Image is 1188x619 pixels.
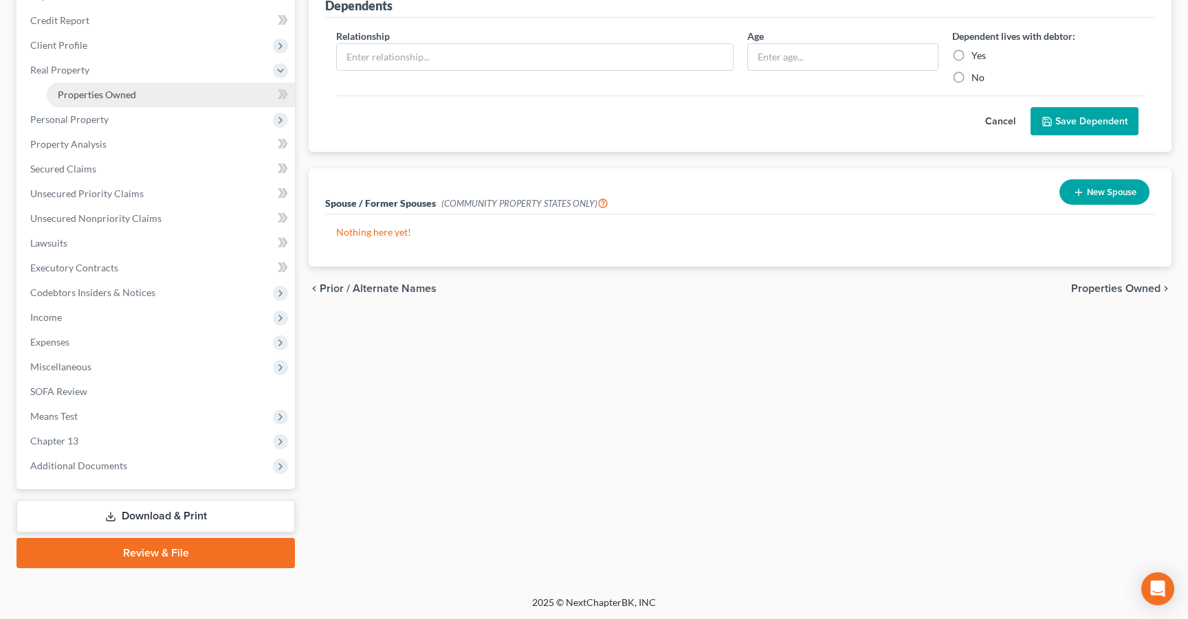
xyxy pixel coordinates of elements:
span: Relationship [336,30,390,42]
div: Open Intercom Messenger [1141,572,1174,605]
span: Client Profile [30,39,87,51]
span: Properties Owned [58,89,136,100]
i: chevron_left [309,283,320,294]
span: SOFA Review [30,385,87,397]
a: Download & Print [16,500,295,532]
input: Enter age... [748,44,938,70]
button: Properties Owned chevron_right [1071,283,1171,294]
label: Yes [971,49,986,63]
span: Secured Claims [30,163,96,175]
a: Executory Contracts [19,256,295,280]
span: Unsecured Nonpriority Claims [30,212,162,224]
span: Personal Property [30,113,109,125]
span: Property Analysis [30,138,107,150]
input: Enter relationship... [337,44,733,70]
a: Unsecured Priority Claims [19,181,295,206]
label: Dependent lives with debtor: [952,29,1075,43]
a: Unsecured Nonpriority Claims [19,206,295,231]
span: (COMMUNITY PROPERTY STATES ONLY) [441,198,608,209]
label: Age [747,29,764,43]
span: Codebtors Insiders & Notices [30,286,155,298]
span: Executory Contracts [30,262,118,273]
span: Properties Owned [1071,283,1160,294]
p: Nothing here yet! [336,225,1144,239]
span: Credit Report [30,14,89,26]
a: SOFA Review [19,379,295,404]
a: Secured Claims [19,157,295,181]
span: Real Property [30,64,89,76]
span: Income [30,311,62,323]
span: Unsecured Priority Claims [30,188,144,199]
span: Miscellaneous [30,361,91,372]
a: Credit Report [19,8,295,33]
span: Chapter 13 [30,435,78,447]
button: chevron_left Prior / Alternate Names [309,283,437,294]
span: Lawsuits [30,237,67,249]
a: Lawsuits [19,231,295,256]
span: Spouse / Former Spouses [325,197,436,209]
span: Means Test [30,410,78,422]
a: Properties Owned [47,82,295,107]
button: New Spouse [1059,179,1149,205]
i: chevron_right [1160,283,1171,294]
span: Expenses [30,336,69,348]
label: No [971,71,984,85]
button: Save Dependent [1031,107,1138,136]
a: Property Analysis [19,132,295,157]
span: Additional Documents [30,460,127,471]
a: Review & File [16,538,295,568]
span: Prior / Alternate Names [320,283,437,294]
button: Cancel [970,108,1031,135]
